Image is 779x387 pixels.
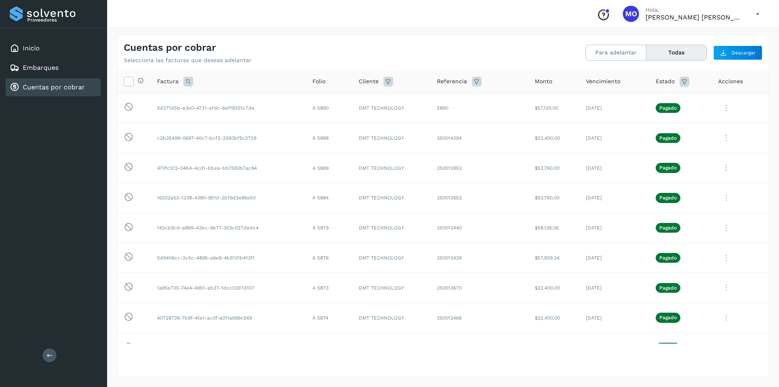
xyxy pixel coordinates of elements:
td: [DATE] [579,213,650,243]
a: Cuentas por cobrar [23,83,85,91]
td: A 5890 [306,93,352,123]
td: 250013952 [430,153,528,183]
p: Selecciona las facturas que deseas adelantar [124,57,252,64]
span: Factura [157,77,179,86]
td: c2b35499-0697-40c7-bcf3-3360bf5c2729 [151,123,306,153]
td: $22,400.00 [528,273,579,303]
td: DMT TECHNOLOGY [352,93,430,123]
button: Todas [646,45,706,60]
span: Vencimiento [586,77,620,86]
td: 142cb9cd-a869-43bc-9e77-303c027dedc4 [151,213,306,243]
div: Cuentas por cobrar [6,78,101,96]
td: 5d9406cc-2c5c-4895-a6e9-4b5131b413f1 [151,243,306,273]
td: [DATE] [579,273,650,303]
td: [DATE] [579,303,650,333]
td: 250013439 [430,243,528,273]
td: 16202a53-1338-4380-951d-2bf9d3e86e50 [151,183,306,213]
td: A 5873 [306,273,352,303]
td: 250012921-MANIOBRAS [430,333,528,363]
td: A 5876 [306,243,352,273]
p: Pagado [659,285,677,291]
td: 250013652 [430,183,528,213]
td: DMT TECHNOLOGY [352,273,430,303]
p: Pagado [659,165,677,171]
td: DMT TECHNOLOGY [352,123,430,153]
p: Pagado [659,255,677,261]
td: DMT TECHNOLOGY [352,183,430,213]
td: a6628baf-5c1c-42d3-a8ee-69470c59cb94 [151,333,306,363]
td: DMT TECHNOLOGY [352,213,430,243]
span: Folio [312,77,325,86]
td: [DATE] [579,153,650,183]
td: 40728736-7b9f-41e1-ac0f-a011a699c569 [151,303,306,333]
td: 250013670 [430,273,528,303]
td: A 5874 [306,303,352,333]
td: DMT TECHNOLOGY [352,303,430,333]
span: Descargar [732,49,755,56]
td: [DATE] [579,333,650,363]
p: Pagado [659,225,677,231]
td: AA 15452 [306,333,352,363]
div: Embarques [6,59,101,77]
td: $3,981.12 [528,333,579,363]
div: Inicio [6,39,101,57]
td: $22,400.00 [528,123,579,153]
span: Monto [535,77,552,86]
span: Cliente [359,77,379,86]
td: A 5889 [306,153,352,183]
a: Embarques [23,64,58,71]
td: 250013440 [430,213,528,243]
button: Para adelantar [586,45,646,60]
button: Descargar [713,45,762,60]
p: Hola, [646,6,743,13]
td: 5d271d5b-e3e0-4731-afdc-6ef18251c7de [151,93,306,123]
p: Pagado [659,195,677,201]
td: $22,400.00 [528,303,579,333]
td: [DATE] [579,243,650,273]
td: 5890 [430,93,528,123]
p: Proveedores [27,17,97,23]
td: 250014394 [430,123,528,153]
td: A 5884 [306,183,352,213]
span: Estado [656,77,675,86]
td: DMT TECHNOLOGY [352,243,430,273]
a: Inicio [23,44,40,52]
td: $57,120.00 [528,93,579,123]
td: $58,136.06 [528,213,579,243]
td: 250013466 [430,303,528,333]
p: Pagado [659,105,677,111]
td: $53,760.00 [528,153,579,183]
td: $53,760.00 [528,183,579,213]
td: 1a95e735-74e4-4951-ab37-1dcc0397d107 [151,273,306,303]
p: Macaria Olvera Camarillo [646,13,743,21]
td: [DATE] [579,183,650,213]
p: Pagado [659,315,677,320]
td: A 5888 [306,123,352,153]
td: [DATE] [579,123,650,153]
span: Acciones [718,77,743,86]
span: Referencia [437,77,467,86]
td: A 5879 [306,213,352,243]
td: 470fc512-04b4-4cd1-bbea-bb7593b7ac94 [151,153,306,183]
td: [DATE] [579,93,650,123]
h4: Cuentas por cobrar [124,42,216,54]
td: DMT TECHNOLOGY [352,333,430,363]
td: $57,929.34 [528,243,579,273]
td: DMT TECHNOLOGY [352,153,430,183]
p: Pagado [659,135,677,141]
